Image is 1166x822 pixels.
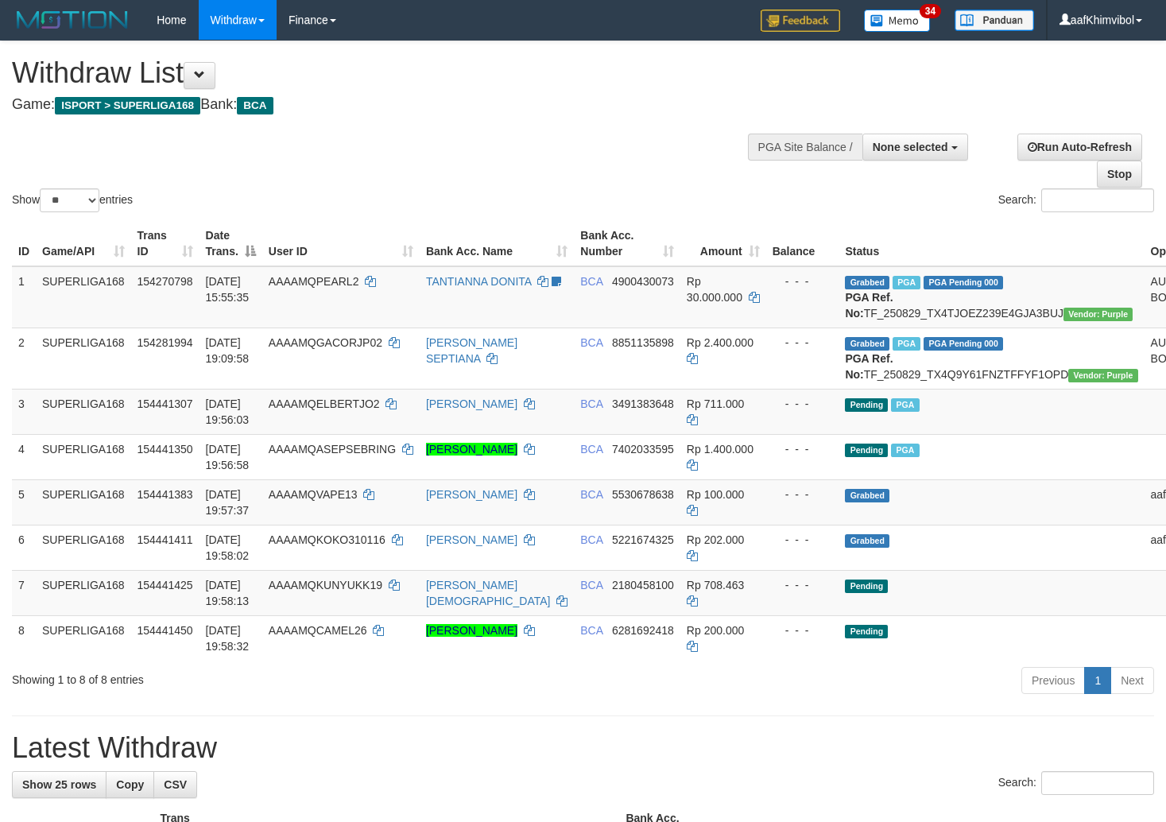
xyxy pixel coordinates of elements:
[426,624,517,637] a: [PERSON_NAME]
[12,434,36,479] td: 4
[1110,667,1154,694] a: Next
[845,291,893,320] b: PGA Ref. No:
[1084,667,1111,694] a: 1
[580,488,602,501] span: BCA
[920,4,941,18] span: 34
[36,221,131,266] th: Game/API: activate to sort column ascending
[420,221,574,266] th: Bank Acc. Name: activate to sort column ascending
[761,10,840,32] img: Feedback.jpg
[269,397,380,410] span: AAAAMQELBERTJO2
[862,134,968,161] button: None selected
[864,10,931,32] img: Button%20Memo.svg
[845,444,888,457] span: Pending
[1017,134,1142,161] a: Run Auto-Refresh
[580,336,602,349] span: BCA
[998,771,1154,795] label: Search:
[580,397,602,410] span: BCA
[687,488,744,501] span: Rp 100.000
[687,397,744,410] span: Rp 711.000
[580,579,602,591] span: BCA
[766,221,839,266] th: Balance
[12,732,1154,764] h1: Latest Withdraw
[845,352,893,381] b: PGA Ref. No:
[580,533,602,546] span: BCA
[612,624,674,637] span: Copy 6281692418 to clipboard
[612,443,674,456] span: Copy 7402033595 to clipboard
[269,488,358,501] span: AAAAMQVAPE13
[138,624,193,637] span: 154441450
[839,221,1144,266] th: Status
[12,328,36,389] td: 2
[687,624,744,637] span: Rp 200.000
[612,488,674,501] span: Copy 5530678638 to clipboard
[36,434,131,479] td: SUPERLIGA168
[773,273,833,289] div: - - -
[773,396,833,412] div: - - -
[206,579,250,607] span: [DATE] 19:58:13
[426,275,532,288] a: TANTIANNA DONITA
[12,188,133,212] label: Show entries
[773,487,833,502] div: - - -
[206,488,250,517] span: [DATE] 19:57:37
[206,397,250,426] span: [DATE] 19:56:03
[748,134,862,161] div: PGA Site Balance /
[426,533,517,546] a: [PERSON_NAME]
[687,443,753,456] span: Rp 1.400.000
[426,488,517,501] a: [PERSON_NAME]
[612,397,674,410] span: Copy 3491383648 to clipboard
[687,579,744,591] span: Rp 708.463
[773,622,833,638] div: - - -
[206,624,250,653] span: [DATE] 19:58:32
[138,443,193,456] span: 154441350
[955,10,1034,31] img: panduan.png
[891,444,919,457] span: Marked by aafsoycanthlai
[873,141,948,153] span: None selected
[998,188,1154,212] label: Search:
[12,665,474,688] div: Showing 1 to 8 of 8 entries
[426,579,551,607] a: [PERSON_NAME][DEMOGRAPHIC_DATA]
[153,771,197,798] a: CSV
[12,570,36,615] td: 7
[845,276,889,289] span: Grabbed
[12,266,36,328] td: 1
[891,398,919,412] span: Marked by aafsoycanthlai
[580,443,602,456] span: BCA
[55,97,200,114] span: ISPORT > SUPERLIGA168
[36,525,131,570] td: SUPERLIGA168
[12,389,36,434] td: 3
[893,276,920,289] span: Marked by aafmaleo
[839,266,1144,328] td: TF_250829_TX4TJOEZ239E4GJA3BUJ
[612,336,674,349] span: Copy 8851135898 to clipboard
[426,443,517,456] a: [PERSON_NAME]
[199,221,262,266] th: Date Trans.: activate to sort column descending
[269,579,382,591] span: AAAAMQKUNYUKK19
[12,8,133,32] img: MOTION_logo.png
[237,97,273,114] span: BCA
[1041,188,1154,212] input: Search:
[12,615,36,661] td: 8
[1021,667,1085,694] a: Previous
[580,275,602,288] span: BCA
[680,221,766,266] th: Amount: activate to sort column ascending
[36,570,131,615] td: SUPERLIGA168
[116,778,144,791] span: Copy
[773,532,833,548] div: - - -
[773,335,833,351] div: - - -
[687,336,753,349] span: Rp 2.400.000
[164,778,187,791] span: CSV
[426,336,517,365] a: [PERSON_NAME] SEPTIANA
[36,389,131,434] td: SUPERLIGA168
[262,221,420,266] th: User ID: activate to sort column ascending
[138,275,193,288] span: 154270798
[138,533,193,546] span: 154441411
[36,266,131,328] td: SUPERLIGA168
[773,577,833,593] div: - - -
[12,57,761,89] h1: Withdraw List
[269,336,382,349] span: AAAAMQGACORJP02
[687,533,744,546] span: Rp 202.000
[131,221,199,266] th: Trans ID: activate to sort column ascending
[12,97,761,113] h4: Game: Bank:
[845,489,889,502] span: Grabbed
[12,525,36,570] td: 6
[612,533,674,546] span: Copy 5221674325 to clipboard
